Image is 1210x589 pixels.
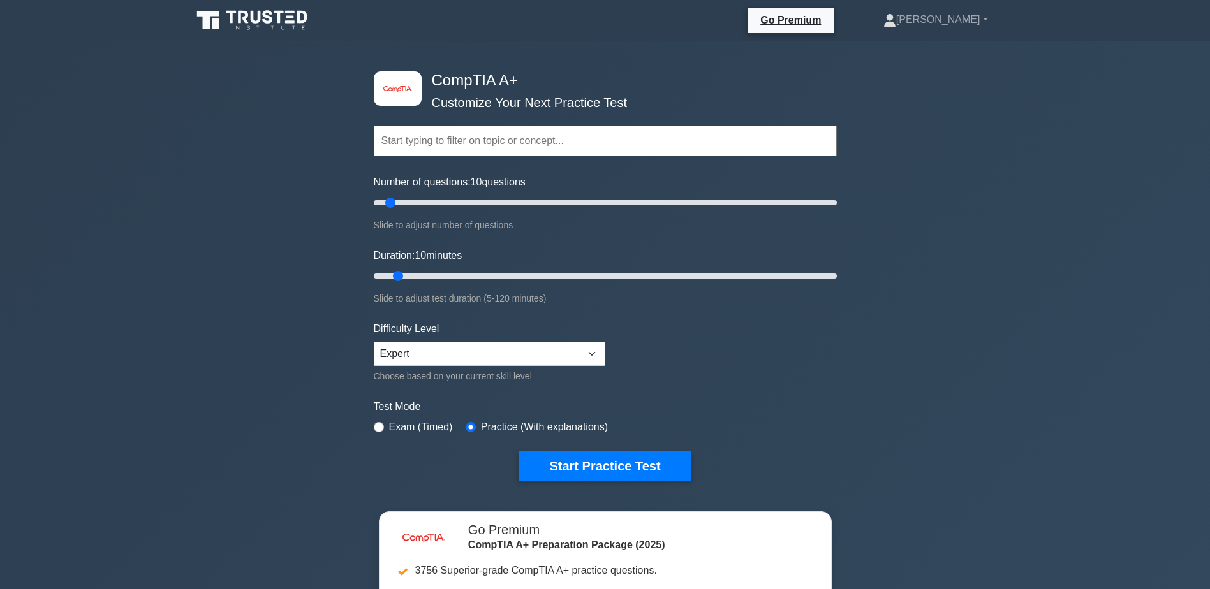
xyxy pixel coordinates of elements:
[519,451,691,481] button: Start Practice Test
[853,7,1019,33] a: [PERSON_NAME]
[374,368,605,384] div: Choose based on your current skill level
[389,419,453,435] label: Exam (Timed)
[374,291,837,306] div: Slide to adjust test duration (5-120 minutes)
[374,217,837,233] div: Slide to adjust number of questions
[753,12,829,28] a: Go Premium
[415,250,426,261] span: 10
[374,175,526,190] label: Number of questions: questions
[481,419,608,435] label: Practice (With explanations)
[374,126,837,156] input: Start typing to filter on topic or concept...
[374,399,837,414] label: Test Mode
[374,248,462,263] label: Duration: minutes
[374,321,439,337] label: Difficulty Level
[427,71,774,90] h4: CompTIA A+
[471,177,482,187] span: 10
